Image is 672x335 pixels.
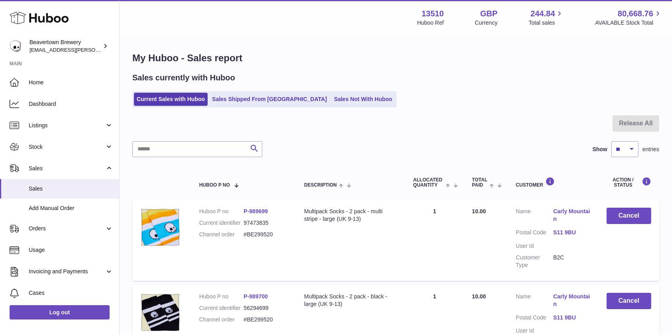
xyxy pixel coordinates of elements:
td: 1 [405,200,464,280]
div: Beavertown Brewery [29,39,101,54]
dd: #BE299520 [244,316,288,323]
img: 1717668893.png [140,293,180,333]
button: Cancel [607,293,651,309]
a: Current Sales with Huboo [134,93,208,106]
span: Listings [29,122,105,129]
span: 10.00 [472,208,486,214]
a: P-989699 [244,208,268,214]
a: S11 9BU [553,229,591,236]
a: S11 9BU [553,314,591,321]
dt: Name [516,293,553,310]
button: Cancel [607,208,651,224]
h1: My Huboo - Sales report [132,52,659,64]
dd: 97473835 [244,219,288,227]
span: Cases [29,289,113,297]
a: 80,668.76 AVAILABLE Stock Total [595,8,662,27]
img: 1717668540.png [140,208,180,247]
div: Action / Status [607,177,651,188]
div: Customer [516,177,591,188]
img: kit.lowe@beavertownbrewery.co.uk [10,40,22,52]
a: Sales Shipped From [GEOGRAPHIC_DATA] [209,93,330,106]
div: Multipack Socks - 2 pack - multi stripe - large (UK 9-13) [304,208,397,223]
div: Huboo Ref [417,19,444,27]
span: Orders [29,225,105,232]
span: Huboo P no [199,183,230,188]
span: 244.84 [531,8,555,19]
a: 244.84 Total sales [529,8,564,27]
dt: Postal Code [516,314,553,323]
span: Total sales [529,19,564,27]
span: 80,668.76 [618,8,653,19]
span: Usage [29,246,113,254]
dd: #BE299520 [244,231,288,238]
span: AVAILABLE Stock Total [595,19,662,27]
dt: Channel order [199,231,244,238]
a: P-989700 [244,293,268,300]
span: ALLOCATED Quantity [413,177,444,188]
span: 10.00 [472,293,486,300]
dd: 56294699 [244,304,288,312]
span: Add Manual Order [29,205,113,212]
span: Stock [29,143,105,151]
span: Sales [29,185,113,193]
div: Currency [475,19,498,27]
dt: Postal Code [516,229,553,238]
a: Carly Mountain [553,293,591,308]
dd: B2C [553,254,591,269]
span: Home [29,79,113,86]
a: Carly Mountain [553,208,591,223]
dt: Channel order [199,316,244,323]
dt: User Id [516,242,553,250]
span: Invoicing and Payments [29,268,105,275]
span: Sales [29,165,105,172]
dt: Current identifier [199,304,244,312]
span: Description [304,183,337,188]
span: Dashboard [29,100,113,108]
span: Total paid [472,177,487,188]
span: entries [643,146,659,153]
dt: Name [516,208,553,225]
dt: Huboo P no [199,293,244,300]
dt: Customer Type [516,254,553,269]
strong: GBP [480,8,497,19]
a: Log out [10,305,110,319]
label: Show [593,146,607,153]
dt: Current identifier [199,219,244,227]
span: [EMAIL_ADDRESS][PERSON_NAME][DOMAIN_NAME] [29,47,160,53]
dt: Huboo P no [199,208,244,215]
a: Sales Not With Huboo [331,93,395,106]
strong: 13510 [422,8,444,19]
h2: Sales currently with Huboo [132,72,235,83]
div: Multipack Socks - 2 pack - black - large (UK 9-13) [304,293,397,308]
dt: User Id [516,327,553,335]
